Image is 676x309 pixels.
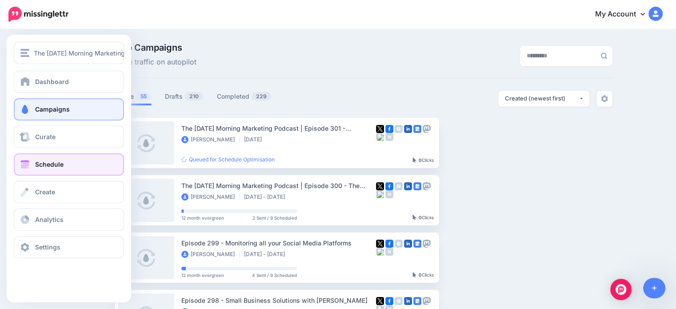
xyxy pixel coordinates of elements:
img: twitter-square.png [376,125,384,133]
span: Drip Campaigns [115,43,196,52]
img: mastodon-grey-square.png [423,297,431,305]
img: bluesky-grey-square.png [376,133,384,141]
div: Episode 298 - Small Business Solutions with [PERSON_NAME] [181,295,376,305]
li: [DATE] - [DATE] [244,193,289,201]
li: [DATE] - [DATE] [244,251,289,258]
img: medium-grey-square.png [385,190,393,198]
img: instagram-grey-square.png [395,182,403,190]
img: bluesky-grey-square.png [376,190,384,198]
img: settings-grey.png [601,95,608,102]
a: Curate [14,126,124,148]
img: pointer-grey-darker.png [412,215,416,220]
img: facebook-square.png [385,297,393,305]
b: 0 [419,215,422,220]
img: google_business-square.png [413,125,421,133]
div: The [DATE] Morning Marketing Podcast | Episode 301 - Accessible Marketing with [PERSON_NAME] [181,123,376,133]
img: mastodon-grey-square.png [423,125,431,133]
img: pointer-grey-darker.png [412,272,416,277]
a: Analytics [14,209,124,231]
span: 12 month evergreen [181,273,224,277]
a: Create [14,181,124,203]
a: Completed229 [217,91,272,102]
span: Schedule [35,161,64,168]
span: Analytics [35,216,64,223]
img: google_business-square.png [413,182,421,190]
div: Episode 299 - Monitoring all your Social Media Platforms [181,238,376,248]
img: medium-grey-square.png [385,133,393,141]
a: Dashboard [14,71,124,93]
li: [PERSON_NAME] [181,251,240,258]
li: [PERSON_NAME] [181,193,240,201]
a: Campaigns [14,98,124,120]
img: google_business-square.png [413,240,421,248]
span: Drive traffic on autopilot [115,56,196,68]
span: Dashboard [35,78,69,85]
img: facebook-square.png [385,125,393,133]
li: [PERSON_NAME] [181,136,240,143]
span: Create [35,188,55,196]
img: menu.png [20,49,29,57]
img: twitter-square.png [376,240,384,248]
span: 4 Sent / 9 Scheduled [252,273,297,277]
div: The [DATE] Morning Marketing Podcast | Episode 300 - The Future of Marketing for Small Businesses [181,181,376,191]
img: Missinglettr [8,7,68,22]
img: mastodon-grey-square.png [423,240,431,248]
span: 2 Sent / 9 Scheduled [252,216,297,220]
img: twitter-square.png [376,182,384,190]
img: instagram-grey-square.png [395,125,403,133]
button: The [DATE] Morning Marketing [14,42,124,64]
span: The [DATE] Morning Marketing [34,48,125,58]
b: 0 [419,272,422,277]
img: bluesky-grey-square.png [376,248,384,256]
img: linkedin-square.png [404,297,412,305]
img: google_business-square.png [413,297,421,305]
div: Open Intercom Messenger [610,279,632,300]
span: 210 [185,92,203,100]
img: linkedin-square.png [404,125,412,133]
a: Settings [14,236,124,258]
a: Schedule [14,153,124,176]
span: Campaigns [35,105,70,113]
img: twitter-square.png [376,297,384,305]
img: linkedin-square.png [404,182,412,190]
span: Settings [35,243,60,251]
span: 55 [136,92,151,100]
img: search-grey-6.png [600,52,607,59]
img: pointer-grey-darker.png [412,157,416,163]
button: Created (newest first) [498,91,589,107]
span: 229 [252,92,271,100]
div: Clicks [412,273,434,278]
img: medium-grey-square.png [385,248,393,256]
img: instagram-grey-square.png [395,240,403,248]
img: instagram-grey-square.png [395,297,403,305]
img: linkedin-square.png [404,240,412,248]
img: facebook-square.png [385,240,393,248]
a: Active55 [115,91,152,102]
li: [DATE] [244,136,266,143]
a: Queued for Schedule Optimisation [181,156,275,163]
b: 0 [419,157,422,163]
div: Clicks [412,158,434,163]
div: Clicks [412,215,434,221]
span: 12 month evergreen [181,216,224,220]
a: My Account [586,4,663,25]
div: Created (newest first) [505,94,579,103]
a: Drafts210 [165,91,204,102]
img: facebook-square.png [385,182,393,190]
img: mastodon-grey-square.png [423,182,431,190]
span: Curate [35,133,56,140]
